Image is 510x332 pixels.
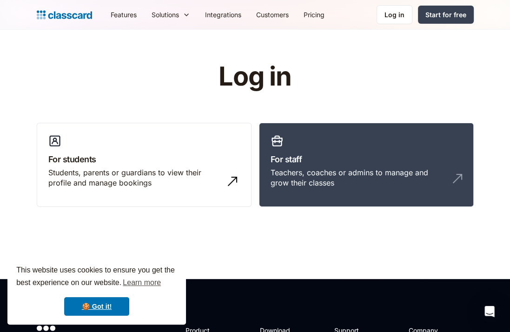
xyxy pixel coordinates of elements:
div: Open Intercom Messenger [478,300,501,323]
a: Start for free [418,6,474,24]
div: Solutions [152,10,179,20]
div: cookieconsent [7,256,186,325]
a: learn more about cookies [121,276,162,290]
a: Features [103,4,144,25]
div: Log in [384,10,404,20]
a: Customers [249,4,296,25]
span: This website uses cookies to ensure you get the best experience on our website. [16,265,177,290]
h3: For staff [271,153,462,166]
div: Start for free [425,10,466,20]
a: For studentsStudents, parents or guardians to view their profile and manage bookings [37,123,252,207]
a: dismiss cookie message [64,297,129,316]
a: Pricing [296,4,332,25]
h3: For students [48,153,240,166]
div: Students, parents or guardians to view their profile and manage bookings [48,167,221,188]
h1: Log in [107,62,403,91]
div: Solutions [144,4,198,25]
a: home [37,8,92,21]
div: Teachers, coaches or admins to manage and grow their classes [271,167,444,188]
a: Integrations [198,4,249,25]
a: For staffTeachers, coaches or admins to manage and grow their classes [259,123,474,207]
a: Log in [377,5,412,24]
